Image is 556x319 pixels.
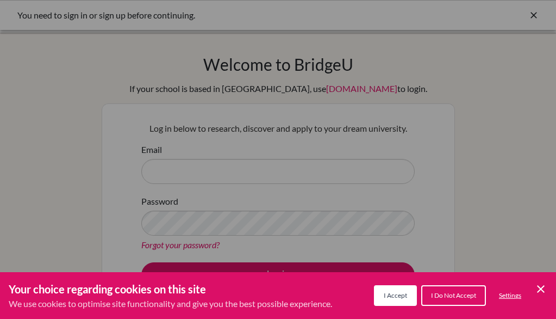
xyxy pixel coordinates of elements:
span: I Do Not Accept [431,291,476,299]
h3: Your choice regarding cookies on this site [9,281,332,297]
span: Settings [499,291,521,299]
button: I Accept [374,285,417,306]
button: I Do Not Accept [421,285,486,306]
button: Settings [490,286,530,305]
p: We use cookies to optimise site functionality and give you the best possible experience. [9,297,332,310]
button: Save and close [534,283,547,296]
span: I Accept [384,291,407,299]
